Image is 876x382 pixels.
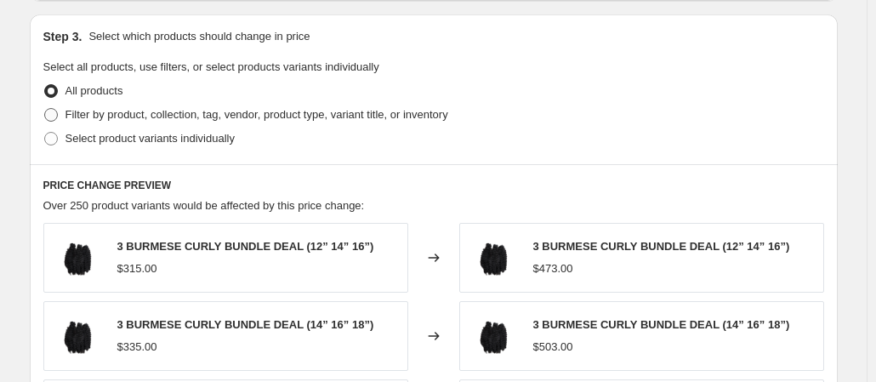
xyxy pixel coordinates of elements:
[65,132,235,145] span: Select product variants individually
[117,318,374,331] span: 3 BURMESE CURLY BUNDLE DEAL (14” 16” 18”)
[533,339,573,356] div: $503.00
[117,339,157,356] div: $335.00
[53,232,104,283] img: 928F6680-6A60-4C82-85BC-AFB28FD0103A_80x.png
[117,260,157,277] div: $315.00
[43,60,379,73] span: Select all products, use filters, or select products variants individually
[117,240,374,253] span: 3 BURMESE CURLY BUNDLE DEAL (12” 14” 16”)
[533,260,573,277] div: $473.00
[88,28,310,45] p: Select which products should change in price
[53,311,104,362] img: 928F6680-6A60-4C82-85BC-AFB28FD0103A_80x.png
[469,232,520,283] img: 928F6680-6A60-4C82-85BC-AFB28FD0103A_80x.png
[65,84,123,97] span: All products
[533,318,790,331] span: 3 BURMESE CURLY BUNDLE DEAL (14” 16” 18”)
[469,311,520,362] img: 928F6680-6A60-4C82-85BC-AFB28FD0103A_80x.png
[43,179,824,192] h6: PRICE CHANGE PREVIEW
[65,108,448,121] span: Filter by product, collection, tag, vendor, product type, variant title, or inventory
[533,240,790,253] span: 3 BURMESE CURLY BUNDLE DEAL (12” 14” 16”)
[43,28,82,45] h2: Step 3.
[43,199,365,212] span: Over 250 product variants would be affected by this price change:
